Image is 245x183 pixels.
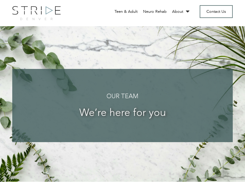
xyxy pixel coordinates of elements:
[115,9,138,14] a: Teen & Adult
[172,9,191,14] a: About
[12,6,61,20] img: logo.png
[143,9,167,14] a: Neuro Rehab
[24,93,221,100] h4: Our Team
[24,108,221,119] h3: We’re here for you
[200,5,233,18] a: Contact Us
